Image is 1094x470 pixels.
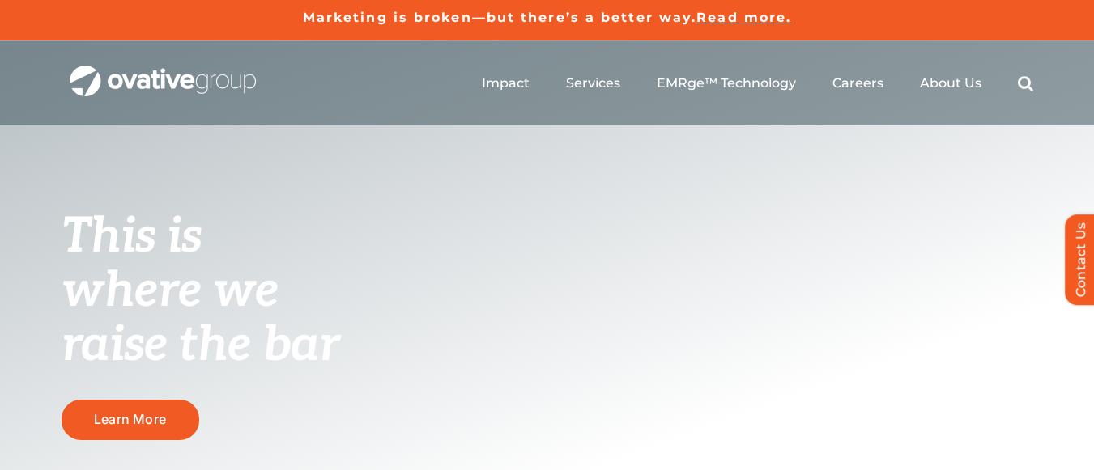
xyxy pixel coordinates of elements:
[482,57,1033,109] nav: Menu
[566,75,620,91] a: Services
[62,208,202,266] span: This is
[62,400,199,439] a: Learn More
[832,75,883,91] a: Careers
[920,75,981,91] a: About Us
[303,10,697,25] a: Marketing is broken—but there’s a better way.
[70,64,256,79] a: OG_Full_horizontal_WHT
[1018,75,1033,91] a: Search
[482,75,530,91] a: Impact
[94,412,166,427] span: Learn More
[62,262,339,375] span: where we raise the bar
[657,75,796,91] a: EMRge™ Technology
[696,10,791,25] a: Read more.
